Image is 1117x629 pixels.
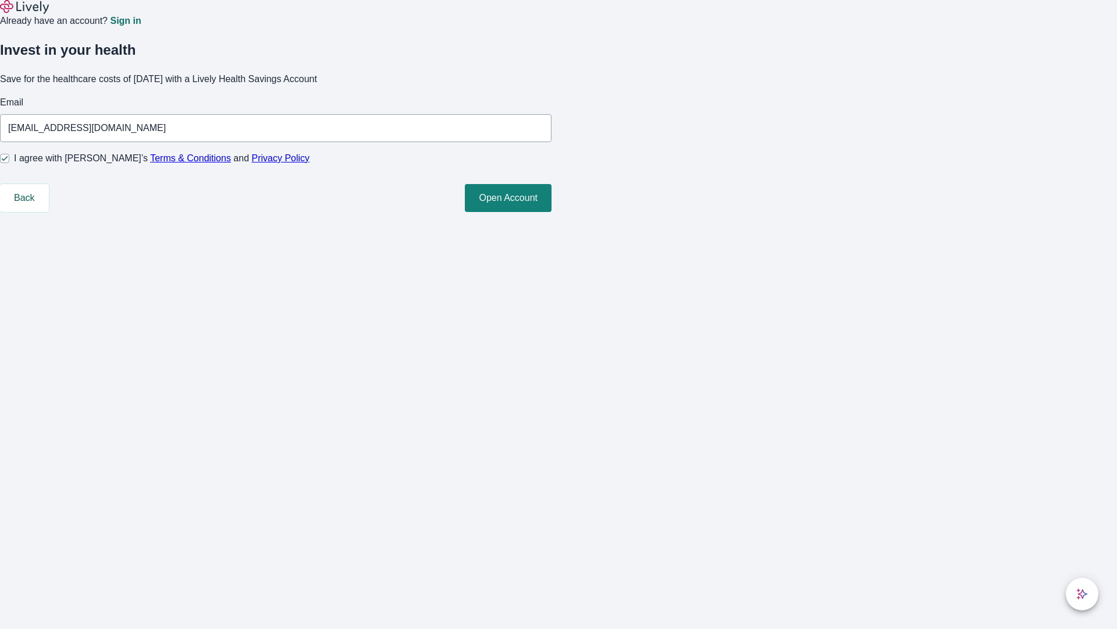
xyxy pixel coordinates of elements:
button: chat [1066,578,1098,610]
a: Terms & Conditions [150,153,231,163]
span: I agree with [PERSON_NAME]’s and [14,151,310,165]
button: Open Account [465,184,552,212]
svg: Lively AI Assistant [1076,588,1088,600]
a: Privacy Policy [252,153,310,163]
a: Sign in [110,16,141,26]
